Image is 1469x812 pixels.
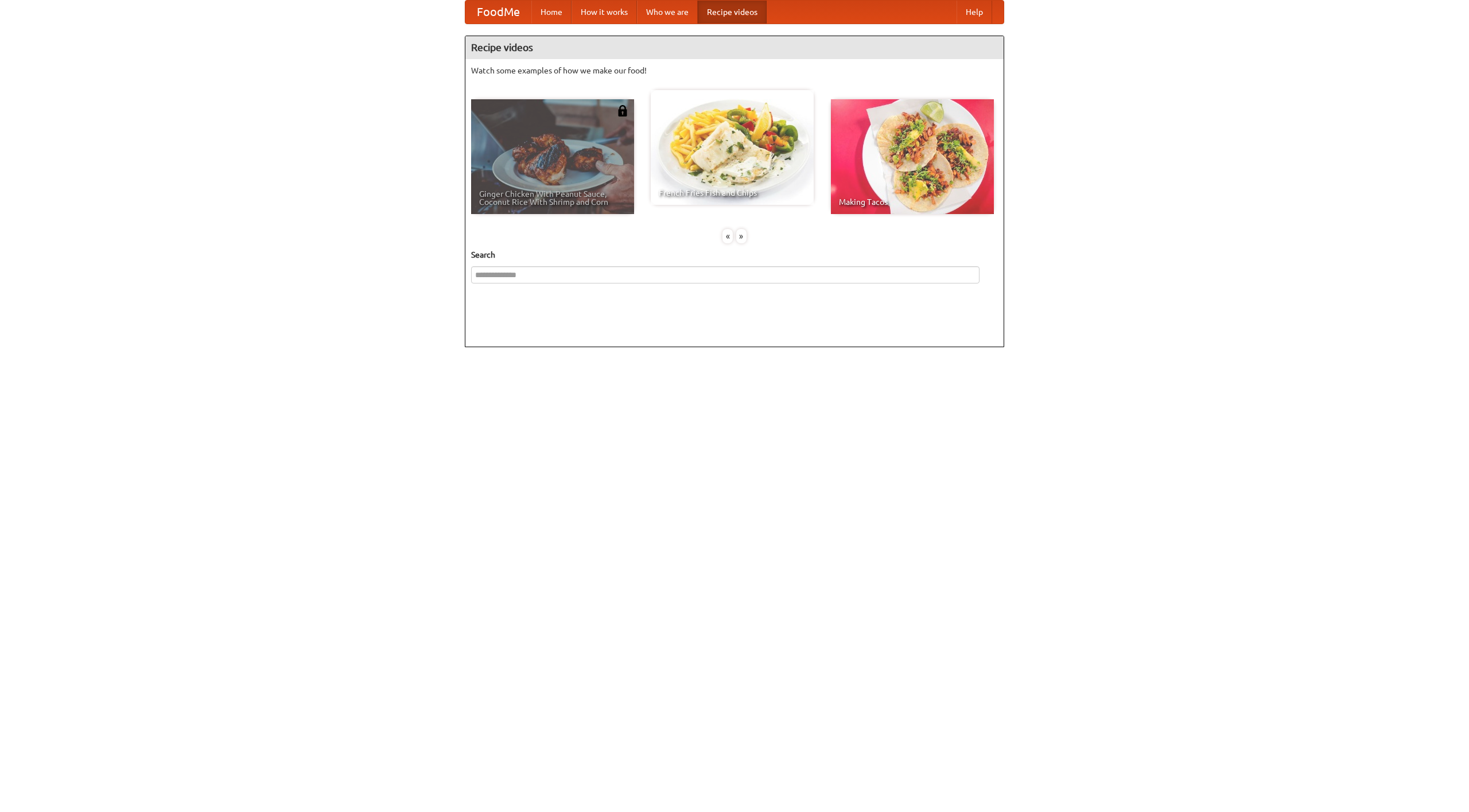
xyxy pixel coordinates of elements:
img: 483408.png [617,105,628,116]
h4: Recipe videos [465,36,1004,59]
a: Making Tacos [831,99,994,214]
div: » [736,229,747,243]
span: Making Tacos [839,198,986,206]
span: French Fries Fish and Chips [659,189,806,197]
a: Home [531,1,572,24]
p: Watch some examples of how we make our food! [471,65,998,76]
a: FoodMe [465,1,531,24]
a: Recipe videos [698,1,767,24]
h5: Search [471,249,998,261]
a: Who we are [637,1,698,24]
div: « [722,229,733,243]
a: How it works [572,1,637,24]
a: Help [957,1,992,24]
a: French Fries Fish and Chips [651,90,814,205]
